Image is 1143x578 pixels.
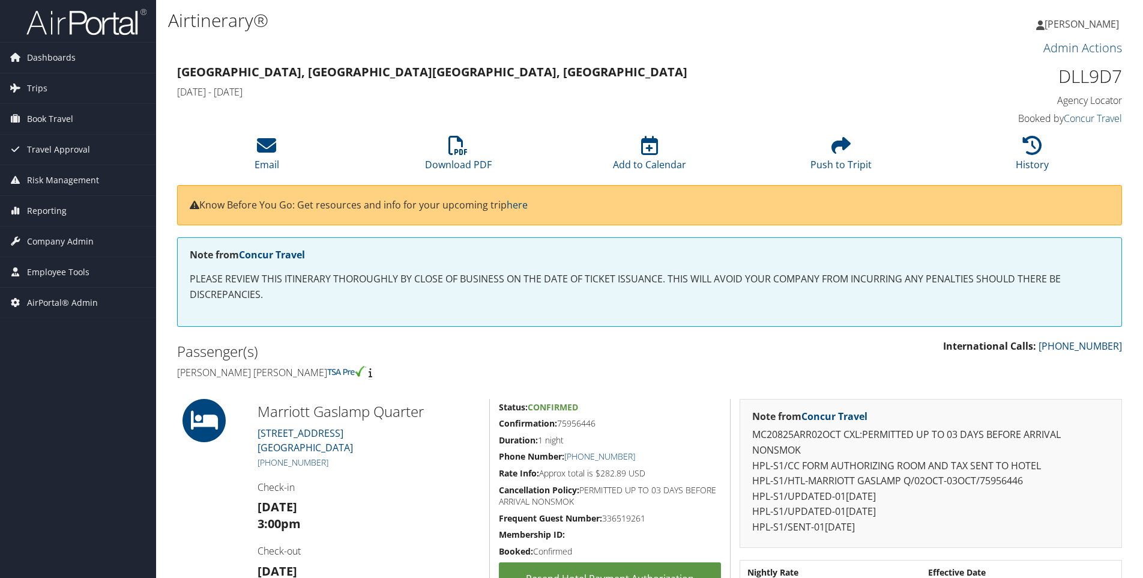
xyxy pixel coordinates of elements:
[507,198,528,211] a: here
[499,451,564,462] strong: Phone Number:
[27,135,90,165] span: Travel Approval
[899,64,1122,89] h1: DLL9D7
[177,85,881,99] h4: [DATE] - [DATE]
[564,451,635,462] a: [PHONE_NUMBER]
[1016,142,1049,171] a: History
[499,513,721,525] h5: 336519261
[258,427,353,454] a: [STREET_ADDRESS][GEOGRAPHIC_DATA]
[810,142,872,171] a: Push to Tripit
[528,401,578,413] span: Confirmed
[27,196,67,226] span: Reporting
[499,418,557,429] strong: Confirmation:
[499,467,721,479] h5: Approx total is $282.89 USD
[899,112,1122,125] h4: Booked by
[801,410,867,423] a: Concur Travel
[27,43,76,73] span: Dashboards
[499,418,721,430] h5: 75956446
[499,546,533,557] strong: Booked:
[177,64,687,80] strong: [GEOGRAPHIC_DATA], [GEOGRAPHIC_DATA] [GEOGRAPHIC_DATA], [GEOGRAPHIC_DATA]
[499,546,721,558] h5: Confirmed
[258,499,297,515] strong: [DATE]
[255,142,279,171] a: Email
[258,516,301,532] strong: 3:00pm
[499,484,579,496] strong: Cancellation Policy:
[499,434,538,446] strong: Duration:
[258,457,328,468] a: [PHONE_NUMBER]
[1039,339,1122,353] a: [PHONE_NUMBER]
[943,339,1036,353] strong: International Calls:
[190,272,1109,302] p: PLEASE REVIEW THIS ITINERARY THOROUGHLY BY CLOSE OF BUSINESS ON THE DATE OF TICKET ISSUANCE. THIS...
[1043,40,1122,56] a: Admin Actions
[499,484,721,508] h5: PERMITTED UP TO 03 DAYS BEFORE ARRIVAL NONSMOK
[190,198,1109,213] p: Know Before You Go: Get resources and info for your upcoming trip
[499,401,528,413] strong: Status:
[27,227,94,257] span: Company Admin
[1045,17,1119,31] span: [PERSON_NAME]
[27,73,47,103] span: Trips
[27,104,73,134] span: Book Travel
[499,513,602,524] strong: Frequent Guest Number:
[258,481,480,494] h4: Check-in
[499,467,539,479] strong: Rate Info:
[499,529,565,540] strong: Membership ID:
[26,8,146,36] img: airportal-logo.png
[190,248,305,261] strong: Note from
[1036,6,1131,42] a: [PERSON_NAME]
[613,142,686,171] a: Add to Calendar
[258,544,480,558] h4: Check-out
[327,366,366,377] img: tsa-precheck.png
[27,257,89,287] span: Employee Tools
[499,434,721,446] h5: 1 night
[258,401,480,422] h2: Marriott Gaslamp Quarter
[752,410,867,423] strong: Note from
[239,248,305,261] a: Concur Travel
[752,427,1109,535] p: MC20825ARR02OCT CXL:PERMITTED UP TO 03 DAYS BEFORE ARRIVAL NONSMOK HPL-S1/CC FORM AUTHORIZING ROO...
[177,366,641,379] h4: [PERSON_NAME] [PERSON_NAME]
[1064,112,1122,125] a: Concur Travel
[899,94,1122,107] h4: Agency Locator
[177,341,641,362] h2: Passenger(s)
[27,165,99,195] span: Risk Management
[425,142,492,171] a: Download PDF
[27,288,98,318] span: AirPortal® Admin
[168,8,810,33] h1: Airtinerary®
